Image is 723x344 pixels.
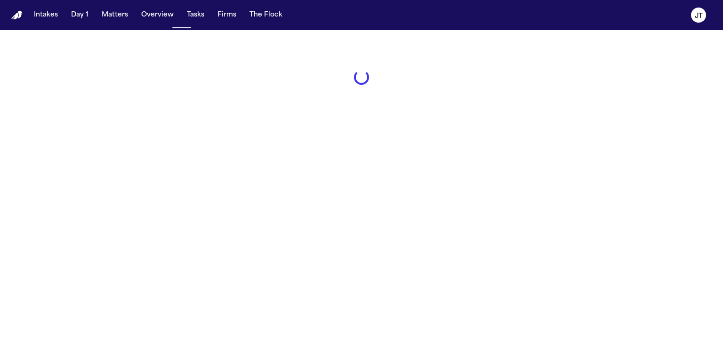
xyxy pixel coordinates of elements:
a: Home [11,11,23,20]
button: Matters [98,7,132,24]
button: Overview [137,7,177,24]
button: Tasks [183,7,208,24]
button: Firms [214,7,240,24]
button: The Flock [246,7,286,24]
button: Intakes [30,7,62,24]
img: Finch Logo [11,11,23,20]
button: Day 1 [67,7,92,24]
